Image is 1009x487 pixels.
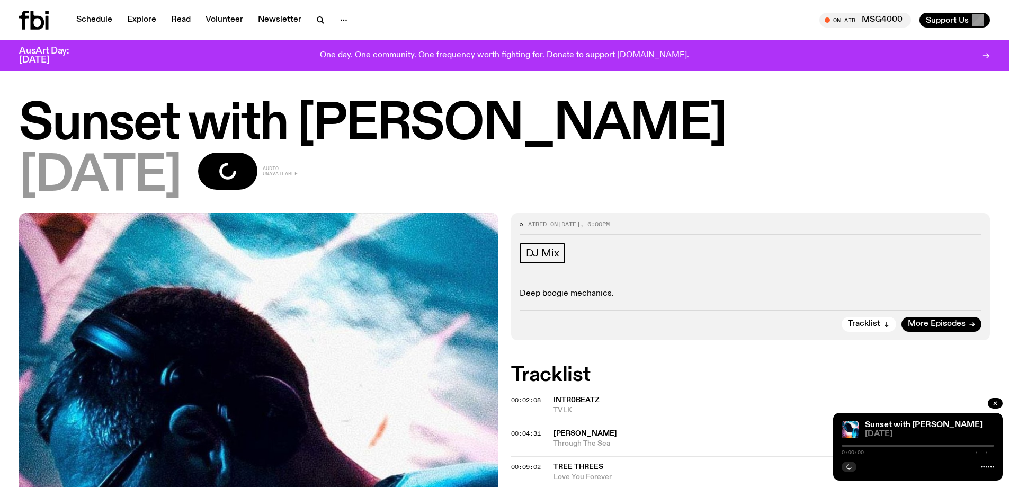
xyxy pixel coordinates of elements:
[19,101,990,148] h1: Sunset with [PERSON_NAME]
[526,247,559,259] span: DJ Mix
[252,13,308,28] a: Newsletter
[926,15,969,25] span: Support Us
[842,317,896,332] button: Tracklist
[842,450,864,455] span: 0:00:00
[848,320,880,328] span: Tracklist
[553,430,617,437] span: [PERSON_NAME]
[553,472,990,482] span: Love You Forever
[520,243,566,263] a: DJ Mix
[165,13,197,28] a: Read
[511,396,541,404] span: 00:02:08
[580,220,610,228] span: , 6:00pm
[842,421,859,438] img: Simon Caldwell stands side on, looking downwards. He has headphones on. Behind him is a brightly ...
[553,396,600,404] span: intr0beatz
[972,450,994,455] span: -:--:--
[558,220,580,228] span: [DATE]
[553,439,990,449] span: Through The Sea
[901,317,981,332] a: More Episodes
[511,397,541,403] button: 00:02:08
[908,320,966,328] span: More Episodes
[263,166,298,176] span: Audio unavailable
[199,13,249,28] a: Volunteer
[553,405,990,415] span: TVLK
[121,13,163,28] a: Explore
[511,464,541,470] button: 00:09:02
[819,13,911,28] button: On AirMSG4000
[511,366,990,385] h2: Tracklist
[70,13,119,28] a: Schedule
[511,431,541,437] button: 00:04:31
[919,13,990,28] button: Support Us
[511,429,541,438] span: 00:04:31
[865,421,983,429] a: Sunset with [PERSON_NAME]
[511,463,541,471] span: 00:09:02
[865,430,994,438] span: [DATE]
[553,463,603,471] span: Tree Threes
[19,47,87,65] h3: AusArt Day: [DATE]
[19,153,181,200] span: [DATE]
[320,51,689,60] p: One day. One community. One frequency worth fighting for. Donate to support [DOMAIN_NAME].
[520,289,982,299] p: Deep boogie mechanics.
[528,220,558,228] span: Aired on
